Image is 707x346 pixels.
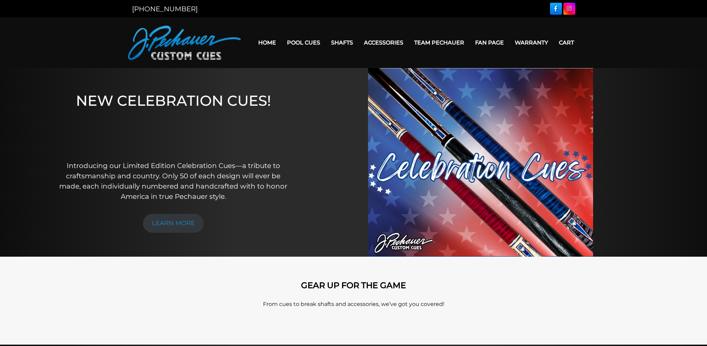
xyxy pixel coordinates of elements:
[409,34,470,51] a: Team Pechauer
[128,26,241,60] img: Pechauer Custom Cues
[358,34,409,51] a: Accessories
[56,92,290,151] h1: NEW CELEBRATION CUES!
[282,34,326,51] a: Pool Cues
[56,161,290,202] p: Introducing our Limited Edition Celebration Cues—a tribute to craftsmanship and country. Only 50 ...
[470,34,509,51] a: Fan Page
[509,34,553,51] a: Warranty
[253,34,282,51] a: Home
[132,5,198,13] a: [PHONE_NUMBER]
[143,214,204,233] a: LEARN MORE
[301,280,406,290] strong: GEAR UP FOR THE GAME
[553,34,579,51] a: Cart
[326,34,358,51] a: Shafts
[159,300,549,308] p: From cues to break shafts and accessories, we’ve got you covered!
